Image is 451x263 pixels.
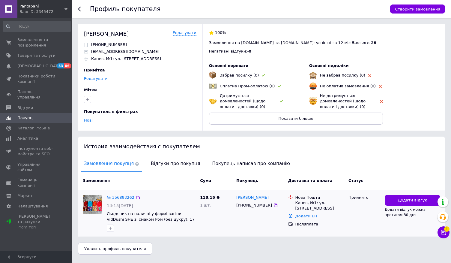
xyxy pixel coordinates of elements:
[209,97,217,105] img: emoji
[209,49,249,53] span: Негативні відгуки: -
[17,193,33,198] span: Маркет
[280,100,283,103] img: rating-tag-type
[84,109,195,114] div: Покупатель в фильтрах
[395,7,440,11] span: Створити замовлення
[348,178,363,183] span: Статус
[148,156,203,171] span: Відгуки про покупця
[17,214,55,230] span: [PERSON_NAME] та рахунки
[220,73,259,77] span: Забрав посилку (0)
[17,146,55,157] span: Інструменти веб-майстра та SEO
[17,74,55,84] span: Показники роботи компанії
[17,105,33,110] span: Відгуки
[17,136,38,141] span: Аналітика
[91,42,127,47] p: [PHONE_NUMBER]
[209,71,216,79] img: emoji
[19,4,64,9] span: Pantapani
[84,246,146,251] span: Удалить профиль покупателя
[17,53,55,58] span: Товари та послуги
[17,125,50,131] span: Каталог ProSale
[385,195,440,206] button: Додати відгук
[84,88,97,92] span: Мітки
[320,84,376,88] span: Не оплатив замовлення (0)
[220,93,266,109] span: Дотримується домовленостей (щодо оплати і доставки) (0)
[209,63,249,68] span: Основні переваги
[17,63,62,69] span: [DEMOGRAPHIC_DATA]
[209,82,217,90] img: emoji
[3,21,71,32] input: Пошук
[279,116,313,121] span: Показати більше
[107,203,133,208] span: 14:15[DATE]
[107,195,134,200] a: № 356893262
[200,203,211,207] span: 1 шт.
[90,5,161,13] h1: Профиль покупателя
[83,178,110,183] span: Замовлення
[295,214,317,218] a: Додати ЕН
[78,7,83,11] div: Повернутися назад
[348,195,380,200] div: Прийнято
[84,30,129,38] div: [PERSON_NAME]
[444,226,450,232] span: 1
[236,178,258,183] span: Покупець
[262,74,265,77] img: rating-tag-type
[81,156,142,171] span: Замовлення покупця
[91,49,159,54] p: [EMAIL_ADDRESS][DOMAIN_NAME]
[379,85,382,88] img: rating-tag-type
[17,225,55,230] div: Prom топ
[107,211,195,227] a: Льодяник на паличці у формі вагіни VidDushi SHE зі смаком Ром (без цукру), 17 гр
[57,63,64,68] span: 53
[84,68,105,72] span: Примітка
[78,243,152,255] button: Удалить профиль покупателя
[368,74,371,77] img: rating-tag-type
[288,178,333,183] span: Доставка та оплата
[209,41,376,45] span: Замовлення на [DOMAIN_NAME] та [DOMAIN_NAME]: успішні за 12 міс - , всього -
[83,195,102,214] img: Фото товару
[17,37,55,48] span: Замовлення та повідомлення
[235,201,273,209] div: [PHONE_NUMBER]
[91,56,161,62] p: Канев, №1: ул. [STREET_ADDRESS]
[17,162,55,173] span: Управління сайтом
[398,198,427,203] span: Додати відгук
[249,49,251,53] span: 0
[215,30,226,35] span: 100%
[84,76,108,81] a: Редагувати
[17,115,34,121] span: Покупці
[236,195,269,201] a: [PERSON_NAME]
[64,63,71,68] span: 86
[309,97,317,105] img: emoji
[173,30,196,36] a: Редагувати
[309,63,349,68] span: Основні недоліки
[371,41,376,45] span: 28
[320,93,366,109] span: Не дотримується домовленостей (щодо оплати і доставки) (0)
[309,71,317,79] img: emoji
[295,195,344,200] div: Нова Пошта
[84,118,93,122] a: Нові
[19,9,72,14] div: Ваш ID: 3345472
[200,178,211,183] span: Cума
[200,195,220,200] span: 118,15 ₴
[320,73,365,77] span: Не забрав посилку (0)
[209,113,383,125] button: Показати більше
[209,156,293,171] span: Покупець написав про компанію
[17,89,55,100] span: Панель управління
[278,85,281,88] img: rating-tag-type
[17,204,48,209] span: Налаштування
[352,41,355,45] span: 5
[390,5,445,14] button: Створити замовлення
[84,143,200,150] span: История взаимодействия с покупателем
[380,100,383,103] img: rating-tag-type
[438,226,450,238] button: Чат з покупцем1
[17,177,55,188] span: Гаманець компанії
[295,222,344,227] div: Післяплата
[220,84,275,88] span: Сплатив Пром-оплатою (0)
[295,200,344,211] div: Канев, №1: ул. [STREET_ADDRESS]
[309,82,317,90] img: emoji
[385,207,426,217] span: Додати відгук можна протягом 30 дня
